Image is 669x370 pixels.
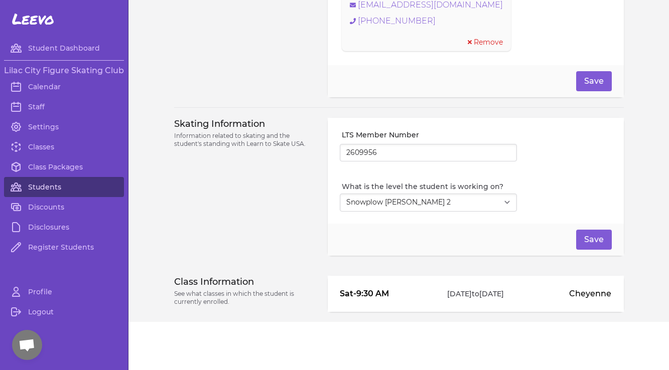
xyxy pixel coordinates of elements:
[12,10,54,28] span: Leevo
[432,289,519,299] p: [DATE] to [DATE]
[576,230,612,250] button: Save
[4,137,124,157] a: Classes
[174,132,316,148] p: Information related to skating and the student's standing with Learn to Skate USA.
[4,38,124,58] a: Student Dashboard
[4,217,124,237] a: Disclosures
[468,37,503,47] button: Remove
[4,97,124,117] a: Staff
[4,117,124,137] a: Settings
[342,130,517,140] label: LTS Member Number
[340,288,428,300] p: Sat - 9:30 AM
[4,65,124,77] h3: Lilac City Figure Skating Club
[174,290,316,306] p: See what classes in which the student is currently enrolled.
[474,37,503,47] span: Remove
[4,177,124,197] a: Students
[174,276,316,288] h3: Class Information
[12,330,42,360] div: Open chat
[4,302,124,322] a: Logout
[523,288,611,300] p: Cheyenne
[4,282,124,302] a: Profile
[342,181,517,192] label: What is the level the student is working on?
[174,118,316,130] h3: Skating Information
[4,237,124,257] a: Register Students
[4,157,124,177] a: Class Packages
[4,197,124,217] a: Discounts
[340,144,517,162] input: LTS or USFSA number
[576,71,612,91] button: Save
[4,77,124,97] a: Calendar
[350,15,503,27] a: [PHONE_NUMBER]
